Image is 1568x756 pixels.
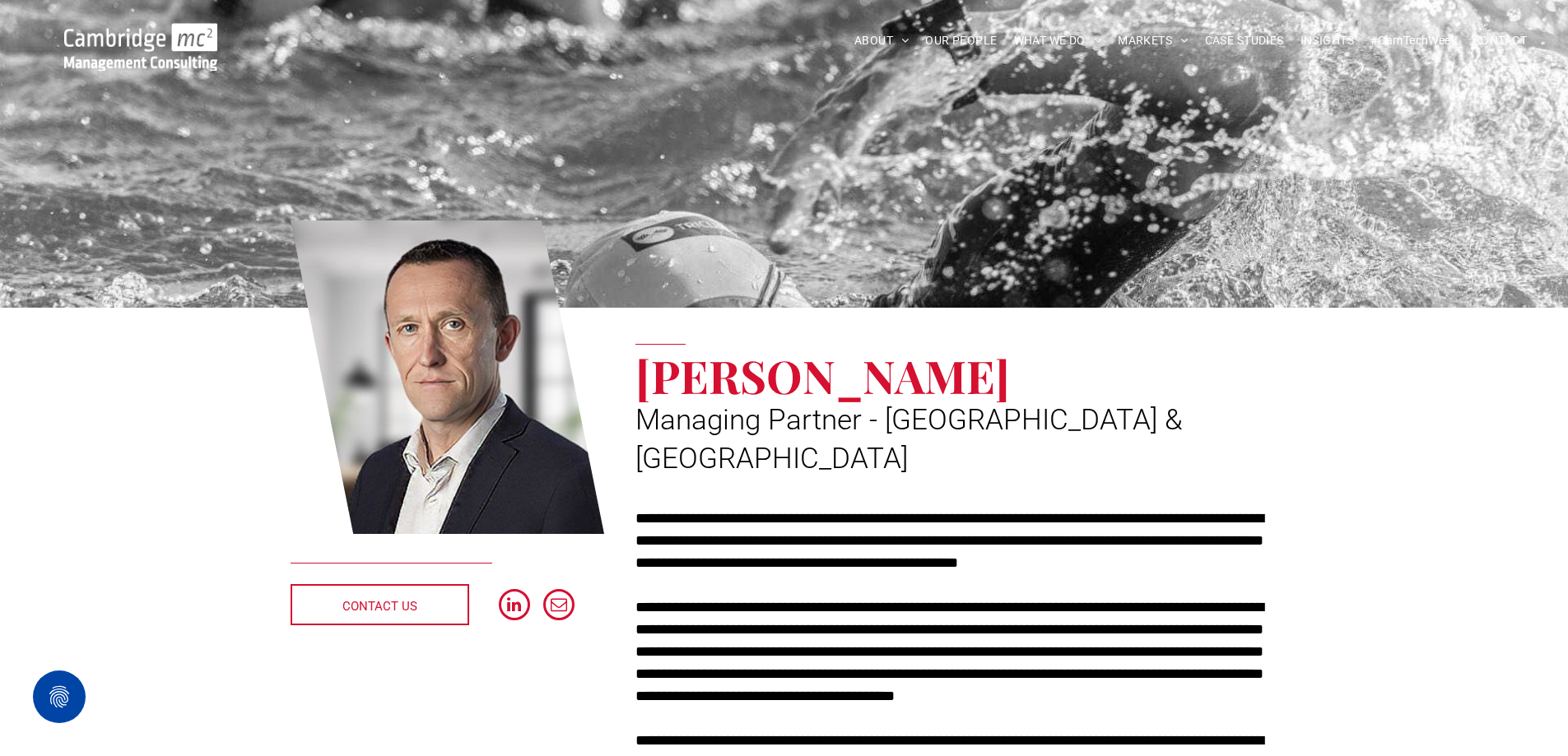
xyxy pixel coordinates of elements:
[1006,28,1110,53] a: WHAT WE DO
[635,345,1010,406] span: [PERSON_NAME]
[1110,28,1196,53] a: MARKETS
[846,28,918,53] a: ABOUT
[64,26,217,43] a: Your Business Transformed | Cambridge Management Consulting
[291,218,605,537] a: Jason Jennings | Managing Partner - UK & Ireland
[917,28,1005,53] a: OUR PEOPLE
[543,589,575,624] a: email
[291,584,469,625] a: CONTACT US
[1197,28,1292,53] a: CASE STUDIES
[1292,28,1362,53] a: INSIGHTS
[1465,28,1535,53] a: CONTACT
[342,586,417,627] span: CONTACT US
[635,403,1183,475] span: Managing Partner - [GEOGRAPHIC_DATA] & [GEOGRAPHIC_DATA]
[499,589,530,624] a: linkedin
[64,23,217,71] img: Cambridge MC Logo
[1362,28,1465,53] a: #CamTechWeek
